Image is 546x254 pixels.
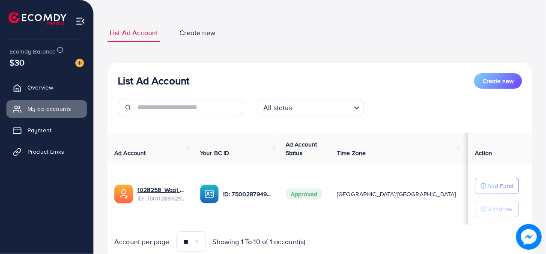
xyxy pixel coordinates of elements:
[27,147,64,156] span: Product Links
[27,126,51,134] span: Payment
[200,185,219,203] img: ic-ba-acc.ded83a64.svg
[6,100,87,117] a: My ad accounts
[286,140,317,157] span: Ad Account Status
[262,102,294,114] span: All status
[114,237,170,247] span: Account per page
[27,105,71,113] span: My ad accounts
[75,59,84,67] img: image
[487,181,513,191] p: Add Fund
[6,79,87,96] a: Overview
[9,12,66,25] img: logo
[9,56,24,69] span: $30
[9,47,56,56] span: Ecomdy Balance
[6,143,87,160] a: Product Links
[475,178,519,194] button: Add Fund
[483,77,513,85] span: Create new
[137,185,186,203] div: <span class='underline'>1028258_Waqt ka sheikh_1746297408644</span></br>7500288629747695634
[110,28,158,38] span: List Ad Account
[27,83,53,92] span: Overview
[257,99,364,116] div: Search for option
[6,122,87,139] a: Payment
[114,149,146,157] span: Ad Account
[137,185,186,194] a: 1028258_Waqt ka sheikh_1746297408644
[487,204,512,214] p: Withdraw
[519,227,540,248] img: image
[213,237,306,247] span: Showing 1 To 10 of 1 account(s)
[475,201,519,217] button: Withdraw
[337,149,366,157] span: Time Zone
[118,75,189,87] h3: List Ad Account
[137,194,186,203] span: ID: 7500288629747695634
[474,73,522,89] button: Create new
[114,185,133,203] img: ic-ads-acc.e4c84228.svg
[179,28,215,38] span: Create new
[295,100,350,114] input: Search for option
[223,189,272,199] p: ID: 7500287949469663250
[337,190,456,198] span: [GEOGRAPHIC_DATA]/[GEOGRAPHIC_DATA]
[200,149,230,157] span: Your BC ID
[475,149,492,157] span: Action
[286,188,322,200] span: Approved
[75,16,85,26] img: menu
